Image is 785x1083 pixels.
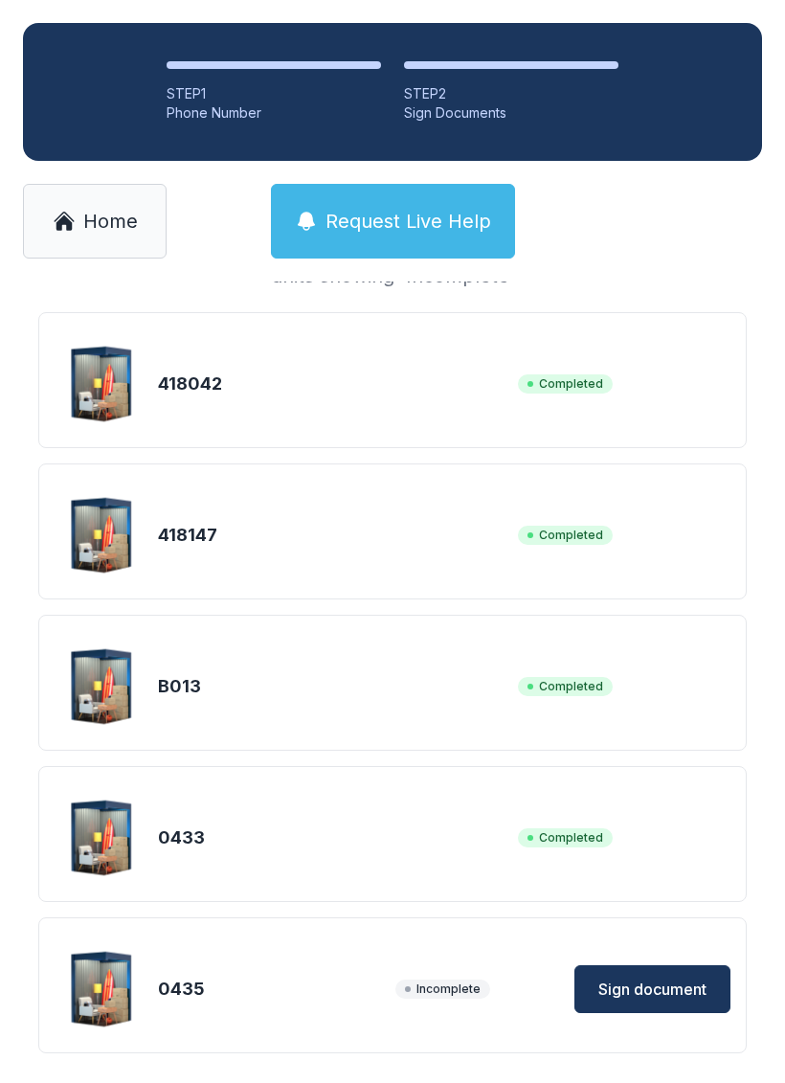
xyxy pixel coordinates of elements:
span: Request Live Help [325,208,491,235]
div: Phone Number [167,103,381,123]
div: 0433 [158,824,510,851]
span: Completed [518,677,613,696]
span: Completed [518,526,613,545]
span: Home [83,208,138,235]
div: STEP 1 [167,84,381,103]
div: B013 [158,673,510,700]
span: Sign document [598,978,706,1001]
div: 0435 [158,976,388,1003]
div: STEP 2 [404,84,618,103]
span: Completed [518,828,613,847]
span: Incomplete [395,980,490,999]
div: Sign Documents [404,103,618,123]
div: 418147 [158,522,510,549]
span: Completed [518,374,613,394]
div: 418042 [158,371,510,397]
